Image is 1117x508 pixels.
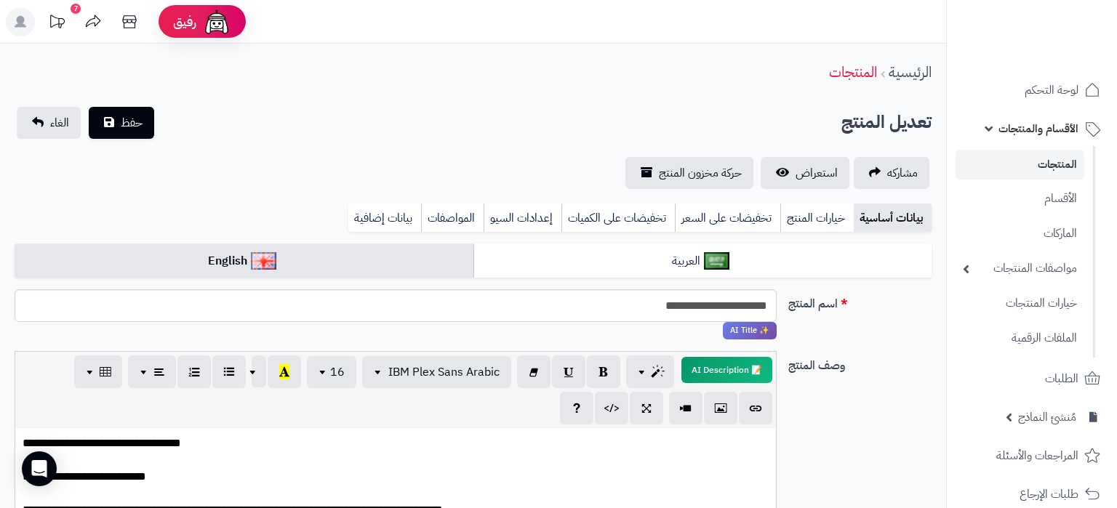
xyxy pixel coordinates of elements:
[956,73,1108,108] a: لوحة التحكم
[1020,484,1078,504] span: طلبات الإرجاع
[956,323,1084,354] a: الملفات الرقمية
[956,218,1084,249] a: الماركات
[484,203,561,233] a: إعدادات السيو
[348,203,421,233] a: بيانات إضافية
[330,363,345,381] span: 16
[202,7,231,36] img: ai-face.png
[89,107,154,139] button: حفظ
[15,243,473,279] a: English
[956,361,1108,396] a: الطلبات
[50,114,69,132] span: الغاء
[1045,368,1078,389] span: الطلبات
[1025,80,1078,100] span: لوحة التحكم
[121,114,143,132] span: حفظ
[956,438,1108,473] a: المراجعات والأسئلة
[956,288,1084,319] a: خيارات المنتجات
[841,108,932,137] h2: تعديل المنتج
[388,363,500,381] span: IBM Plex Sans Arabic
[889,61,932,83] a: الرئيسية
[173,13,196,31] span: رفيق
[39,7,75,40] a: تحديثات المنصة
[1018,407,1076,427] span: مُنشئ النماذج
[854,157,929,189] a: مشاركه
[996,445,1078,466] span: المراجعات والأسئلة
[782,351,937,374] label: وصف المنتج
[307,356,356,388] button: 16
[956,183,1084,214] a: الأقسام
[782,289,937,313] label: اسم المنتج
[561,203,675,233] a: تخفيضات على الكميات
[704,252,729,270] img: العربية
[761,157,849,189] a: استعراض
[780,203,854,233] a: خيارات المنتج
[681,357,772,383] button: 📝 AI Description
[829,61,877,83] a: المنتجات
[71,4,81,14] div: 7
[1018,41,1103,71] img: logo-2.png
[796,164,838,182] span: استعراض
[473,243,932,279] a: العربية
[675,203,780,233] a: تخفيضات على السعر
[251,252,276,270] img: English
[723,322,777,339] span: انقر لاستخدام رفيقك الذكي
[421,203,484,233] a: المواصفات
[659,164,742,182] span: حركة مخزون المنتج
[998,118,1078,139] span: الأقسام والمنتجات
[625,157,753,189] a: حركة مخزون المنتج
[17,107,81,139] a: الغاء
[22,451,57,486] div: Open Intercom Messenger
[956,253,1084,284] a: مواصفات المنتجات
[956,150,1084,180] a: المنتجات
[854,203,932,233] a: بيانات أساسية
[887,164,918,182] span: مشاركه
[362,356,511,388] button: IBM Plex Sans Arabic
